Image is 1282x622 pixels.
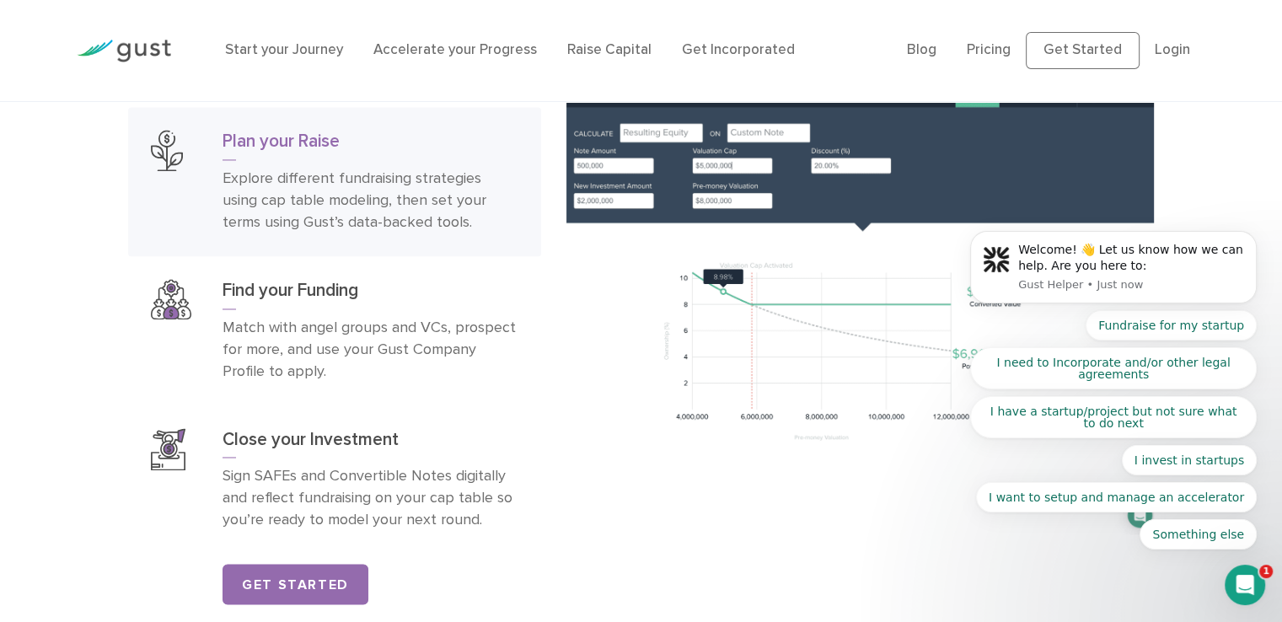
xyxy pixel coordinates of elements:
a: Accelerate your Progress [373,41,537,58]
span: 1 [1259,565,1273,578]
p: Match with angel groups and VCs, prospect for more, and use your Gust Company Profile to apply. [223,317,518,383]
iframe: Intercom live chat [1225,565,1265,605]
img: Plan Your Raise [151,130,183,171]
p: Sign SAFEs and Convertible Notes digitally and reflect fundraising on your cap table so you’re re... [223,465,518,531]
a: Start your Journey [225,41,343,58]
h3: Find your Funding [223,279,518,309]
p: Explore different fundraising strategies using cap table modeling, then set your terms using Gust... [223,168,518,233]
a: Raise Capital [567,41,652,58]
img: Close Your Investment [151,428,185,470]
h3: Plan your Raise [223,130,518,160]
img: Find Your Funding [151,279,191,319]
a: Get Incorporated [682,41,795,58]
a: Close Your InvestmentClose your InvestmentSign SAFEs and Convertible Notes digitally and reflect ... [128,405,541,555]
a: Get Started [223,564,368,604]
a: Find Your FundingFind your FundingMatch with angel groups and VCs, prospect for more, and use you... [128,256,541,405]
img: Gust Logo [77,40,171,62]
img: Plan Your Raise [566,83,1155,534]
h3: Close your Investment [223,428,518,458]
a: Plan Your RaisePlan your RaiseExplore different fundraising strategies using cap table modeling, ... [128,107,541,256]
a: Blog [907,41,936,58]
